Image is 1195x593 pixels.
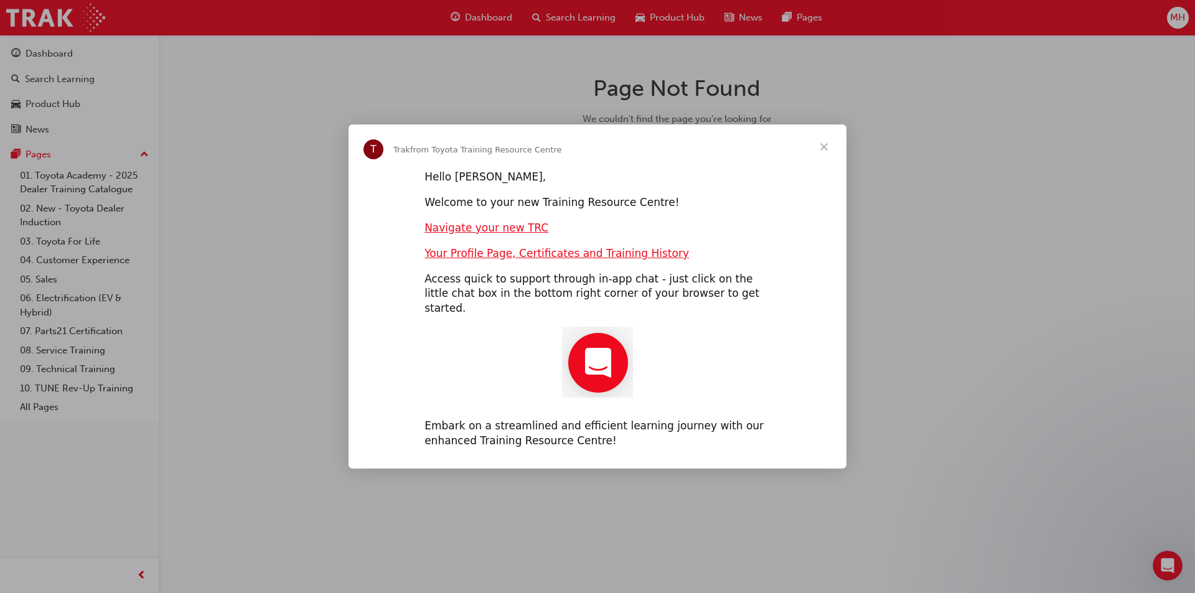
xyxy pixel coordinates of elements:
div: Profile image for Trak [363,139,383,159]
span: from Toyota Training Resource Centre [410,145,562,154]
div: Embark on a streamlined and efficient learning journey with our enhanced Training Resource Centre! [424,419,771,449]
div: Access quick to support through in-app chat - just click on the little chat box in the bottom rig... [424,272,771,316]
div: Welcome to your new Training Resource Centre! [424,195,771,210]
div: Hello [PERSON_NAME], [424,170,771,185]
a: Your Profile Page, Certificates and Training History [424,247,689,259]
a: Navigate your new TRC [424,222,548,234]
span: Close [802,124,846,169]
span: Trak [393,145,410,154]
